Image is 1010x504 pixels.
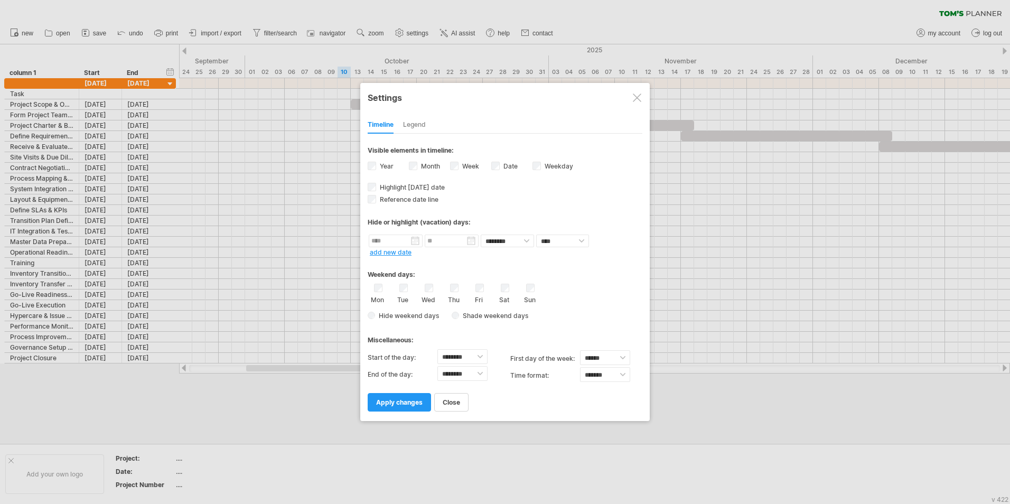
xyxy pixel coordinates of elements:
[368,366,437,383] label: End of the day:
[376,398,423,406] span: apply changes
[368,218,642,226] div: Hide or highlight (vacation) days:
[460,162,479,170] label: Week
[378,162,394,170] label: Year
[434,393,469,412] a: close
[472,294,485,304] label: Fri
[447,294,460,304] label: Thu
[501,162,518,170] label: Date
[368,88,642,107] div: Settings
[368,117,394,134] div: Timeline
[396,294,409,304] label: Tue
[368,349,437,366] label: Start of the day:
[371,294,384,304] label: Mon
[422,294,435,304] label: Wed
[370,248,412,256] a: add new date
[368,260,642,281] div: Weekend days:
[403,117,426,134] div: Legend
[523,294,536,304] label: Sun
[378,183,445,191] span: Highlight [DATE] date
[378,195,438,203] span: Reference date line
[368,326,642,347] div: Miscellaneous:
[510,367,580,384] label: Time format:
[543,162,573,170] label: Weekday
[375,312,439,320] span: Hide weekend days
[419,162,440,170] label: Month
[498,294,511,304] label: Sat
[510,350,580,367] label: first day of the week:
[443,398,460,406] span: close
[459,312,528,320] span: Shade weekend days
[368,393,431,412] a: apply changes
[368,146,642,157] div: Visible elements in timeline:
